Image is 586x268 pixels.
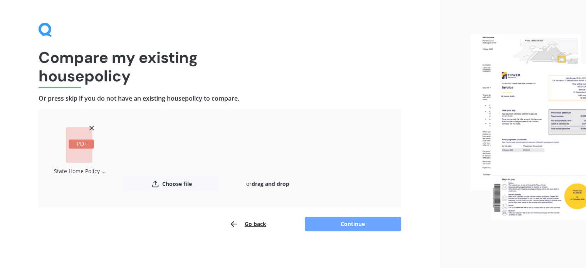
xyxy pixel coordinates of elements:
[252,180,289,187] b: drag and drop
[123,176,220,192] button: Choose file
[470,34,586,221] img: files.webp
[54,166,106,176] div: State Home Policy to Oct26.pdf
[305,217,401,231] button: Continue
[229,216,266,232] button: Go back
[39,48,401,85] h1: Compare my existing house policy
[39,94,401,103] h4: Or press skip if you do not have an existing house policy to compare.
[220,176,316,192] div: or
